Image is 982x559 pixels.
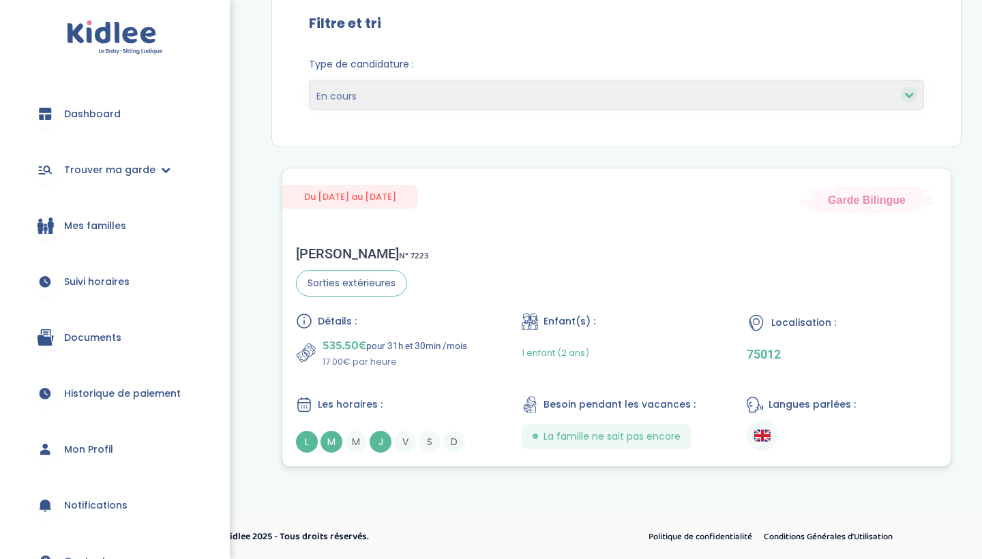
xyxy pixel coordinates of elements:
span: S [419,431,441,453]
span: Notifications [64,498,128,513]
p: © Kidlee 2025 - Tous droits réservés. [215,530,549,544]
span: Historique de paiement [64,387,181,401]
span: Les horaires : [318,397,383,412]
span: M [321,431,342,453]
a: Mon Profil [20,425,209,474]
span: Sorties extérieures [296,270,407,297]
p: pour 31h et 30min /mois [323,336,467,355]
span: Dashboard [64,107,121,121]
span: Du [DATE] au [DATE] [282,185,418,209]
img: Anglais [754,427,771,444]
span: J [370,431,391,453]
a: Dashboard [20,89,209,138]
a: Conditions Générales d’Utilisation [759,528,897,546]
span: Localisation : [771,316,836,330]
span: Type de candidature : [309,57,924,72]
span: V [394,431,416,453]
span: Documents [64,331,121,345]
span: Mon Profil [64,442,113,457]
a: Mes familles [20,201,209,250]
span: 535.50€ [323,336,366,355]
a: Trouver ma garde [20,145,209,194]
span: Enfant(s) : [544,314,595,329]
label: Filtre et tri [309,13,381,33]
a: Suivi horaires [20,257,209,306]
a: Politique de confidentialité [644,528,757,546]
div: [PERSON_NAME] [296,245,429,262]
a: Historique de paiement [20,369,209,418]
span: Trouver ma garde [64,163,155,177]
span: N° 7223 [399,249,429,263]
span: Détails : [318,314,357,329]
span: Mes familles [64,219,126,233]
span: M [345,431,367,453]
span: Suivi horaires [64,275,130,289]
p: 17.00€ par heure [323,355,467,369]
span: 1 enfant (2 ans) [522,346,589,359]
span: La famille ne sait pas encore [544,429,681,444]
span: L [296,431,318,453]
span: Langues parlées : [769,397,856,412]
p: 75012 [747,347,937,361]
img: logo.svg [67,20,163,55]
span: Garde Bilingue [828,192,906,207]
a: Notifications [20,481,209,530]
a: Documents [20,313,209,362]
span: Besoin pendant les vacances : [544,397,696,412]
span: D [443,431,465,453]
